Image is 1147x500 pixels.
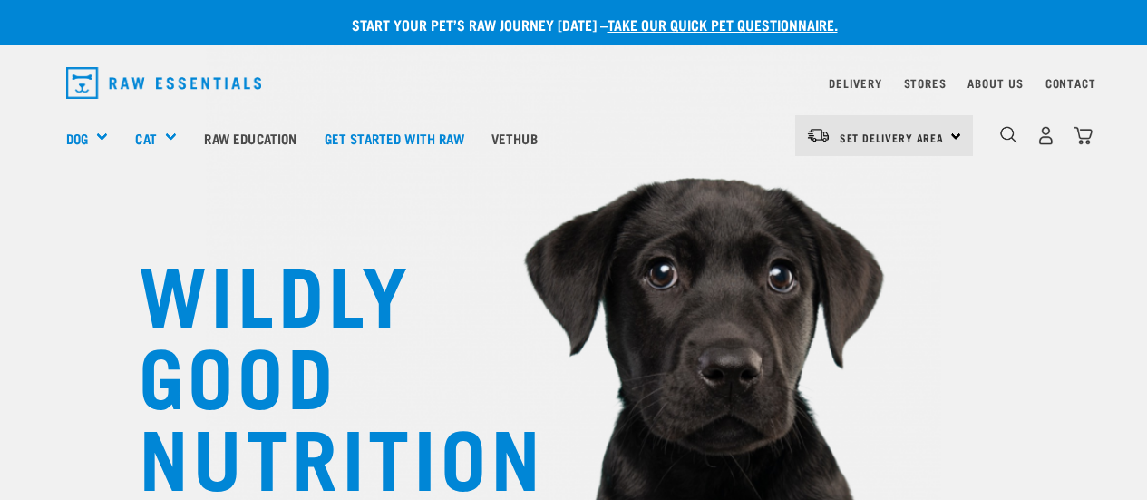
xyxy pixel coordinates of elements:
a: About Us [967,80,1023,86]
span: Set Delivery Area [840,134,945,141]
nav: dropdown navigation [52,60,1096,106]
a: Raw Education [190,102,310,174]
a: Dog [66,128,88,149]
img: Raw Essentials Logo [66,67,262,99]
img: van-moving.png [806,127,831,143]
a: take our quick pet questionnaire. [608,20,838,28]
img: home-icon-1@2x.png [1000,126,1017,143]
img: user.png [1036,126,1055,145]
a: Get started with Raw [311,102,478,174]
a: Delivery [829,80,881,86]
a: Cat [135,128,156,149]
h1: WILDLY GOOD NUTRITION [139,250,501,495]
a: Contact [1045,80,1096,86]
img: home-icon@2x.png [1074,126,1093,145]
a: Stores [904,80,947,86]
a: Vethub [478,102,551,174]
